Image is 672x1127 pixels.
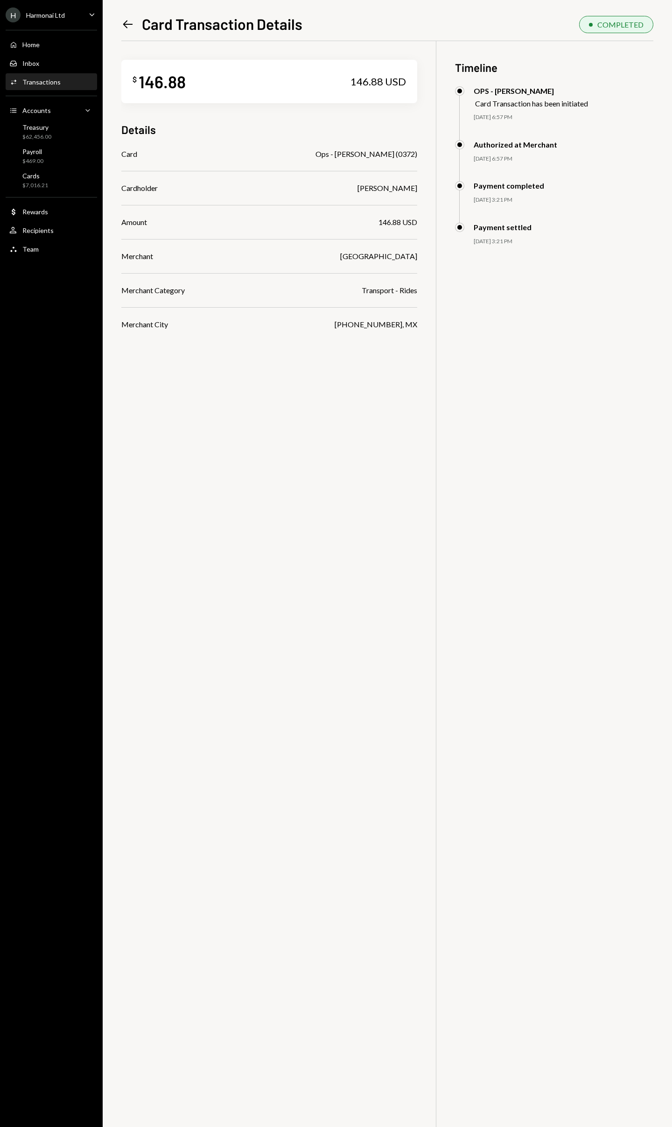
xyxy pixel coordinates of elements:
h3: Details [121,122,156,137]
div: Authorized at Merchant [474,140,557,149]
div: Ops - [PERSON_NAME] (0372) [315,148,417,160]
h3: Timeline [455,60,653,75]
div: [DATE] 6:57 PM [474,113,653,121]
div: [DATE] 3:21 PM [474,238,653,246]
div: [PHONE_NUMBER], MX [335,319,417,330]
div: Card [121,148,137,160]
div: [PERSON_NAME] [357,183,417,194]
div: Amount [121,217,147,228]
div: 146.88 [139,71,186,92]
div: Payment settled [474,223,532,232]
div: COMPLETED [597,20,644,29]
div: 146.88 USD [378,217,417,228]
h1: Card Transaction Details [142,14,302,33]
a: Rewards [6,203,97,220]
div: H [6,7,21,22]
a: Accounts [6,102,97,119]
div: [GEOGRAPHIC_DATA] [340,251,417,262]
div: Transactions [22,78,61,86]
div: Cards [22,172,48,180]
a: Recipients [6,222,97,239]
div: $469.00 [22,157,43,165]
a: Home [6,36,97,53]
div: Merchant [121,251,153,262]
div: [DATE] 6:57 PM [474,155,653,163]
div: Merchant Category [121,285,185,296]
div: Cardholder [121,183,158,194]
div: OPS - [PERSON_NAME] [474,86,588,95]
a: Transactions [6,73,97,90]
a: Payroll$469.00 [6,145,97,167]
div: $62,456.00 [22,133,51,141]
div: Payroll [22,148,43,155]
div: Transport - Rides [362,285,417,296]
div: Inbox [22,59,39,67]
div: Home [22,41,40,49]
div: Recipients [22,226,54,234]
div: Merchant City [121,319,168,330]
div: Harmonai Ltd [26,11,65,19]
a: Team [6,240,97,257]
a: Treasury$62,456.00 [6,120,97,143]
div: Treasury [22,123,51,131]
div: Card Transaction has been initiated [475,99,588,108]
div: $7,016.21 [22,182,48,190]
div: $ [133,75,137,84]
div: 146.88 USD [350,75,406,88]
div: Rewards [22,208,48,216]
a: Cards$7,016.21 [6,169,97,191]
div: Team [22,245,39,253]
div: Payment completed [474,181,544,190]
div: Accounts [22,106,51,114]
a: Inbox [6,55,97,71]
div: [DATE] 3:21 PM [474,196,653,204]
